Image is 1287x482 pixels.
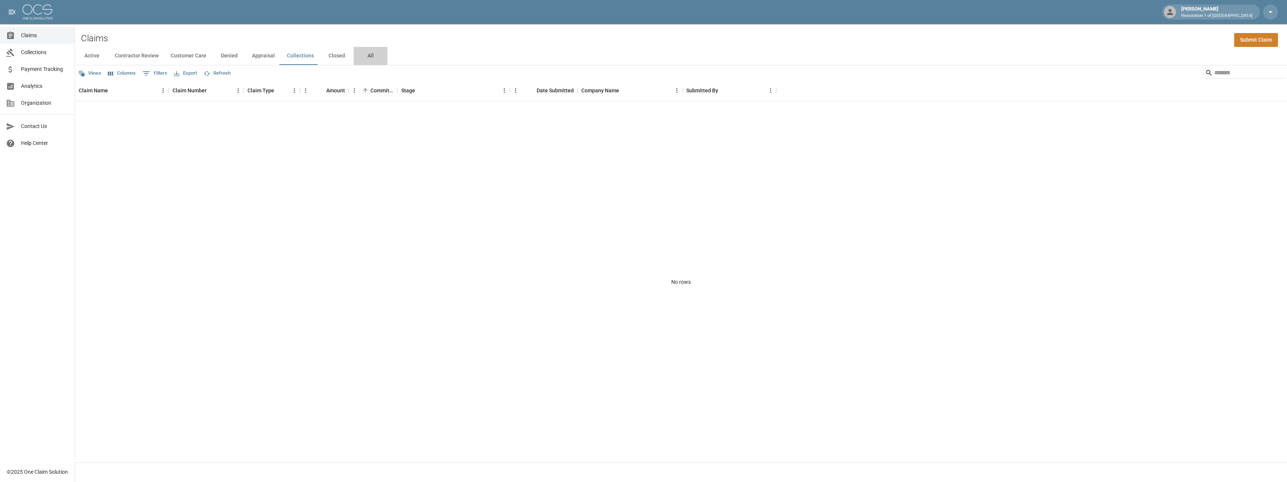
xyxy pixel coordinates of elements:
[157,85,169,96] button: Menu
[141,68,169,80] button: Show filters
[360,85,370,96] button: Sort
[247,80,274,101] div: Claim Type
[718,85,729,96] button: Sort
[577,80,682,101] div: Company Name
[21,82,69,90] span: Analytics
[300,85,311,96] button: Menu
[354,47,387,65] button: All
[300,80,349,101] div: Amount
[21,48,69,56] span: Collections
[106,68,138,79] button: Select columns
[172,68,199,79] button: Export
[21,122,69,130] span: Contact Us
[244,80,300,101] div: Claim Type
[212,47,246,65] button: Denied
[75,47,109,65] button: Active
[246,47,281,65] button: Appraisal
[526,85,537,96] button: Sort
[22,5,52,20] img: ocs-logo-white-transparent.png
[108,85,118,96] button: Sort
[499,85,510,96] button: Menu
[510,80,577,101] div: Date Submitted
[1178,5,1255,19] div: [PERSON_NAME]
[109,47,165,65] button: Contractor Review
[75,101,1287,462] div: No rows
[172,80,207,101] div: Claim Number
[415,85,426,96] button: Sort
[326,80,345,101] div: Amount
[370,80,394,101] div: Committed Amount
[619,85,630,96] button: Sort
[79,80,108,101] div: Claim Name
[397,80,510,101] div: Stage
[7,468,68,476] div: © 2025 One Claim Solution
[1181,13,1252,19] p: Restoration 1 of [GEOGRAPHIC_DATA]
[274,85,285,96] button: Sort
[1205,67,1285,80] div: Search
[75,80,169,101] div: Claim Name
[316,85,326,96] button: Sort
[686,80,718,101] div: Submitted By
[4,5,19,20] button: open drawer
[75,47,1287,65] div: dynamic tabs
[289,85,300,96] button: Menu
[320,47,354,65] button: Closed
[671,85,682,96] button: Menu
[281,47,320,65] button: Collections
[21,99,69,107] span: Organization
[21,65,69,73] span: Payment Tracking
[765,85,776,96] button: Menu
[1234,33,1278,47] a: Submit Claim
[202,68,232,79] button: Refresh
[21,139,69,147] span: Help Center
[510,85,521,96] button: Menu
[537,80,574,101] div: Date Submitted
[349,85,360,96] button: Menu
[81,33,108,44] h2: Claims
[581,80,619,101] div: Company Name
[682,80,776,101] div: Submitted By
[232,85,244,96] button: Menu
[21,32,69,39] span: Claims
[349,80,397,101] div: Committed Amount
[165,47,212,65] button: Customer Care
[169,80,244,101] div: Claim Number
[401,80,415,101] div: Stage
[207,85,217,96] button: Sort
[76,68,103,79] button: Views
